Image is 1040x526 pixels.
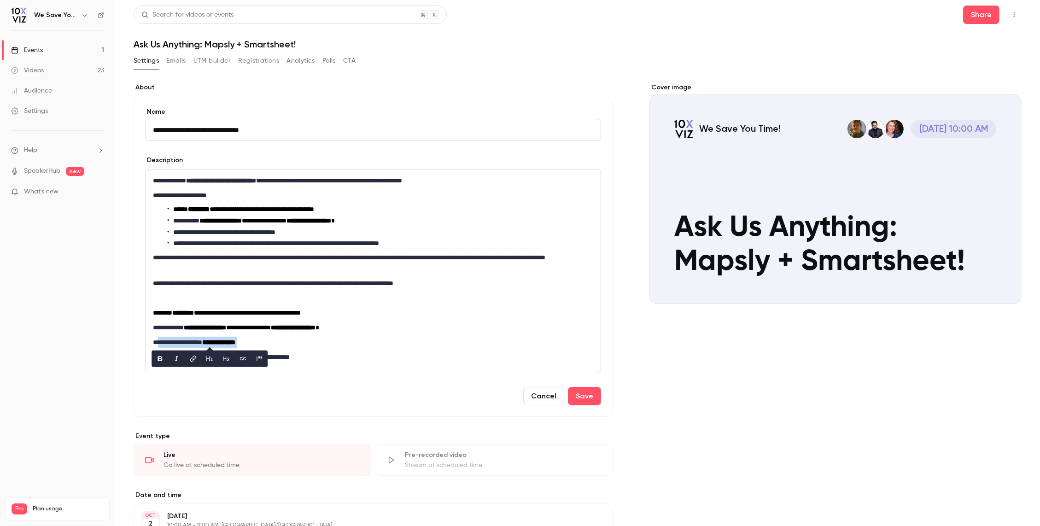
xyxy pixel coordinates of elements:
button: link [186,351,200,366]
label: Cover image [649,83,1022,92]
h6: We Save You Time! [34,11,77,20]
div: Search for videos or events [141,10,234,20]
button: UTM builder [193,53,231,68]
div: Pre-recorded video [405,450,601,460]
div: Settings [11,106,48,116]
button: Settings [134,53,159,68]
label: About [134,83,613,92]
button: Polls [322,53,336,68]
div: Go live at scheduled time [164,461,360,470]
section: description [145,169,601,372]
span: Pro [12,503,27,514]
button: Registrations [238,53,279,68]
button: Share [963,6,999,24]
h1: Ask Us Anything: Mapsly + Smartsheet! [134,39,1022,50]
div: Stream at scheduled time [405,461,601,470]
button: Cancel [523,387,564,405]
div: Live [164,450,360,460]
label: Name [145,107,601,117]
button: Save [568,387,601,405]
iframe: Noticeable Trigger [93,188,104,196]
div: Videos [11,66,44,75]
button: CTA [343,53,356,68]
button: blockquote [252,351,267,366]
button: bold [152,351,167,366]
button: italic [169,351,184,366]
a: SpeakerHub [24,166,60,176]
div: LiveGo live at scheduled time [134,444,371,476]
button: Emails [166,53,186,68]
div: Events [11,46,43,55]
p: Event type [134,432,613,441]
div: Audience [11,86,52,95]
button: Analytics [286,53,315,68]
section: Cover image [649,83,1022,304]
div: editor [146,169,601,372]
p: [DATE] [167,512,564,521]
span: Help [24,146,37,155]
li: help-dropdown-opener [11,146,104,155]
div: Pre-recorded videoStream at scheduled time [375,444,613,476]
span: What's new [24,187,58,197]
div: OCT [142,512,159,519]
span: new [66,167,84,176]
img: We Save You Time! [12,8,26,23]
span: Plan usage [33,505,104,513]
label: Date and time [134,491,613,500]
label: Description [145,156,183,165]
